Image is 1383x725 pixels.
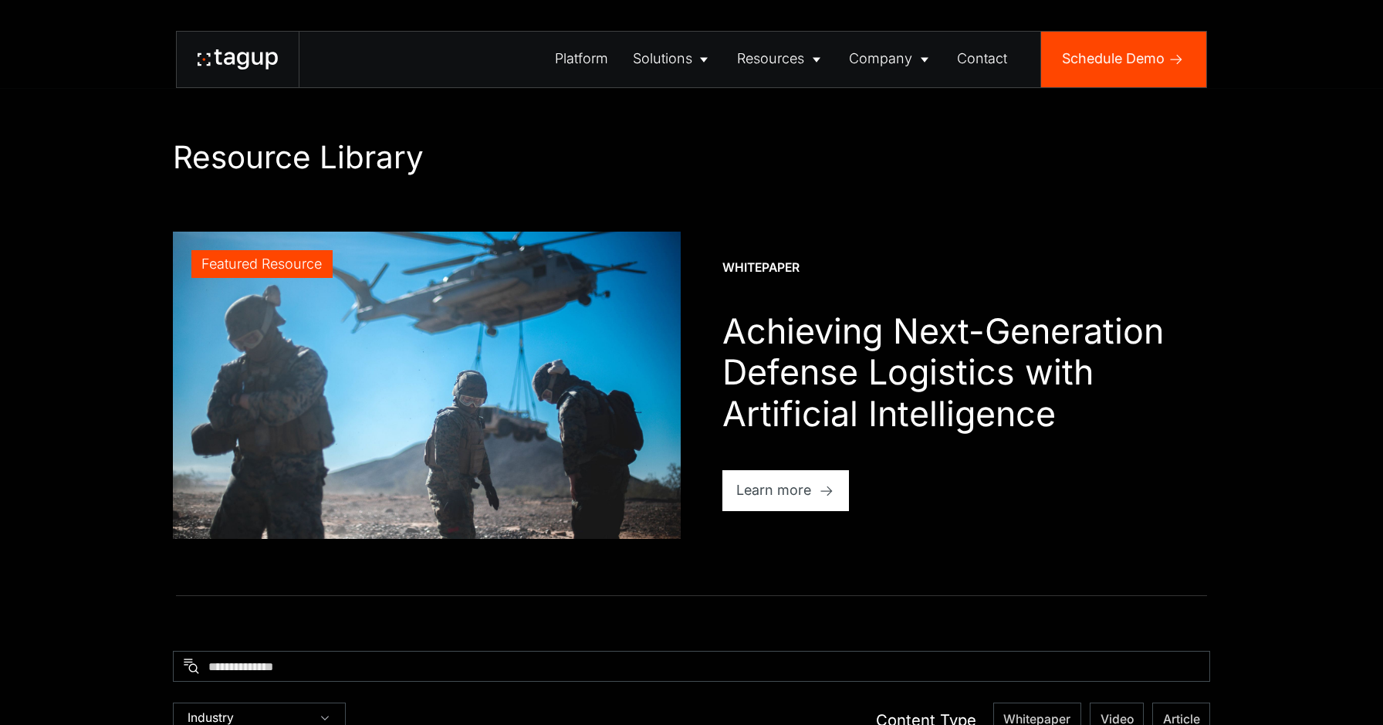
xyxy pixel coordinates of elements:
a: Resources [725,32,837,87]
div: Schedule Demo [1062,49,1165,69]
a: Learn more [722,470,849,512]
div: Featured Resource [201,254,322,275]
a: Company [837,32,945,87]
h1: Achieving Next-Generation Defense Logistics with Artificial Intelligence [722,311,1210,435]
div: Platform [555,49,608,69]
div: Company [849,49,912,69]
a: Contact [945,32,1019,87]
div: Resources [737,49,804,69]
div: Whitepaper [722,259,800,276]
div: Solutions [633,49,692,69]
div: Contact [957,49,1007,69]
h1: Resource Library [173,138,1210,176]
div: Learn more [736,480,811,501]
a: Solutions [620,32,725,87]
a: Platform [543,32,620,87]
a: Featured Resource [173,232,681,539]
a: Schedule Demo [1041,32,1206,87]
